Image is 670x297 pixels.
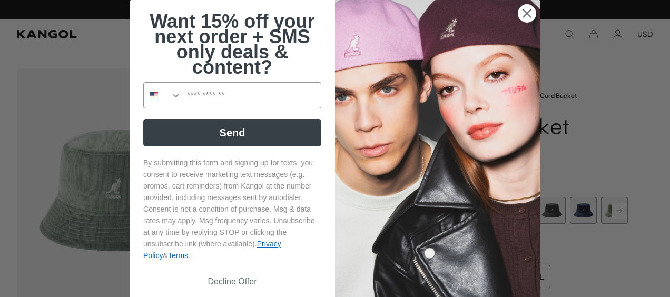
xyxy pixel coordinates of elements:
a: Terms [168,251,188,260]
button: Decline Offer [143,272,321,292]
input: Phone Number [182,83,321,108]
button: Search Countries [144,83,182,108]
button: Close dialog [518,4,536,23]
img: United States [150,91,158,100]
span: Want 15% off your next order + SMS only deals & content? [150,11,314,78]
button: Send [143,119,321,146]
p: By submitting this form and signing up for texts, you consent to receive marketing text messages ... [143,157,321,261]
